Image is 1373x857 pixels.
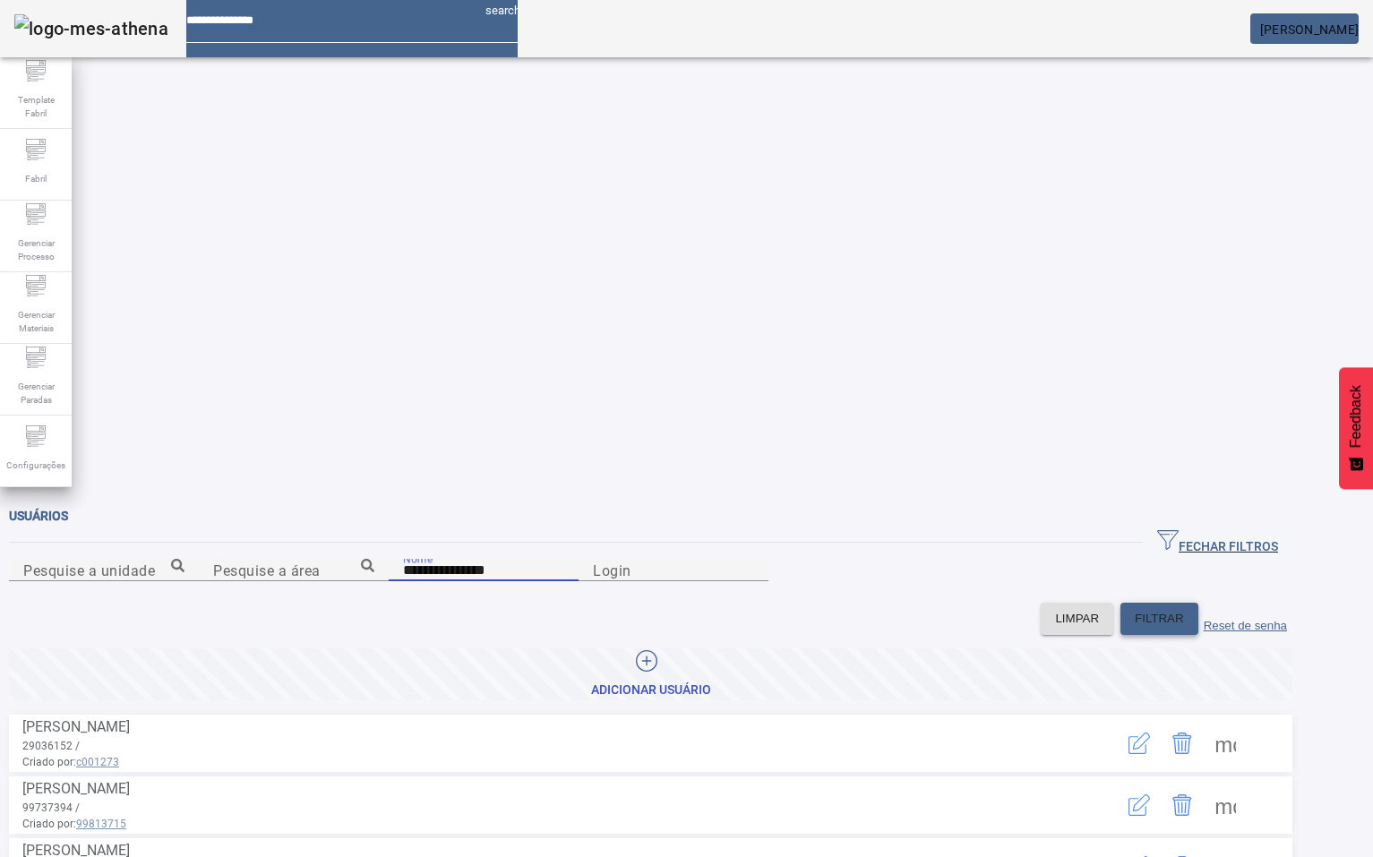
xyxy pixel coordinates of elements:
[1198,603,1292,635] button: Reset de senha
[213,560,374,581] input: Number
[1055,610,1099,628] span: LIMPAR
[1041,603,1113,635] button: LIMPAR
[1339,367,1373,489] button: Feedback - Mostrar pesquisa
[14,14,168,43] img: logo-mes-athena
[1204,784,1247,827] button: Mais
[1135,610,1184,628] span: FILTRAR
[76,756,119,768] span: c001273
[1161,722,1204,765] button: Delete
[22,816,1077,832] span: Criado por:
[22,780,130,797] span: [PERSON_NAME]
[593,561,631,578] mat-label: Login
[20,167,52,191] span: Fabril
[1348,385,1364,448] span: Feedback
[22,740,80,752] span: 29036152 /
[1,453,71,477] span: Configurações
[1143,527,1292,559] button: FECHAR FILTROS
[403,552,433,564] mat-label: Nome
[22,754,1077,770] span: Criado por:
[9,88,63,125] span: Template Fabril
[9,231,63,269] span: Gerenciar Processo
[22,718,130,735] span: [PERSON_NAME]
[9,648,1292,700] button: Adicionar Usuário
[213,561,321,578] mat-label: Pesquise a área
[1260,22,1359,37] span: [PERSON_NAME]
[9,374,63,412] span: Gerenciar Paradas
[1204,619,1287,632] label: Reset de senha
[22,801,80,814] span: 99737394 /
[23,561,155,578] mat-label: Pesquise a unidade
[9,509,68,523] span: Usuários
[1161,784,1204,827] button: Delete
[9,303,63,340] span: Gerenciar Materiais
[1204,722,1247,765] button: Mais
[23,560,184,581] input: Number
[1120,603,1198,635] button: FILTRAR
[591,681,711,699] div: Adicionar Usuário
[76,818,126,830] span: 99813715
[1157,529,1278,556] span: FECHAR FILTROS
